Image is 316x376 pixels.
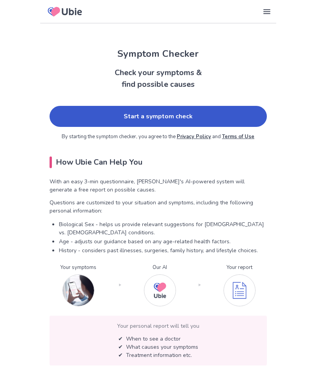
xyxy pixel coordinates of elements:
img: You get your personalized report [224,274,256,306]
p: With an easy 3-min questionnaire, [PERSON_NAME]'s AI-powered system will generate a free report o... [50,177,267,194]
a: Privacy Policy [177,133,211,140]
a: Terms of Use [222,133,254,140]
p: Your report [224,264,256,272]
h2: Check your symptoms & find possible causes [40,67,276,90]
img: Our AI checks your symptoms [144,274,176,306]
p: ✔︎ Treatment information etc. [118,351,198,359]
p: By starting the symptom checker, you agree to the and [50,133,267,141]
p: Your personal report will tell you [56,322,261,330]
p: Questions are customized to your situation and symptoms, including the following personal informa... [50,199,267,215]
h2: How Ubie Can Help You [50,156,267,168]
img: Input your symptoms [62,274,94,306]
p: History - considers past illnesses, surgeries, family history, and lifestyle choices. [59,246,267,255]
p: Our AI [144,264,176,272]
p: Age - adjusts our guidance based on any age-related health factors. [59,237,267,246]
a: Start a symptom check [50,106,267,127]
p: ✔︎ What causes your symptoms [118,343,198,351]
p: Your symptoms [60,264,96,272]
h1: Symptom Checker [40,47,276,61]
p: Biological Sex - helps us provide relevant suggestions for [DEMOGRAPHIC_DATA] vs. [DEMOGRAPHIC_DA... [59,220,267,237]
p: ✔ When to see a doctor [118,335,198,343]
